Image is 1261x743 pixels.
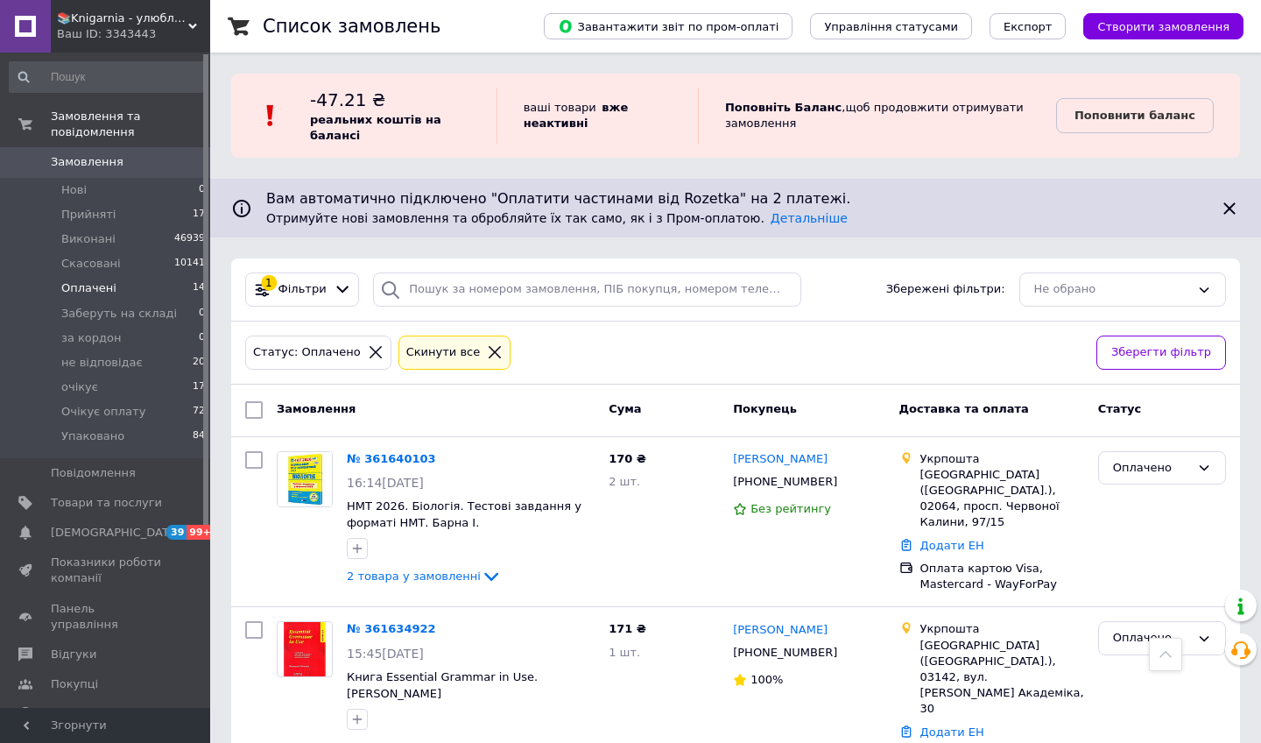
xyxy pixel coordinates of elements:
span: Прийняті [61,207,116,223]
b: реальних коштів на балансі [310,113,441,142]
span: Заберуть на складі [61,306,177,322]
a: Фото товару [277,451,333,507]
span: Очікує оплату [61,404,145,420]
span: Експорт [1004,20,1053,33]
a: [PERSON_NAME] [733,451,828,468]
span: Виконані [61,231,116,247]
span: Панель управління [51,601,162,633]
span: 17 [193,379,205,395]
span: Замовлення та повідомлення [51,109,210,140]
span: 46939 [174,231,205,247]
input: Пошук за номером замовлення, ПІБ покупця, номером телефону, Email, номером накладної [373,272,801,307]
button: Зберегти фільтр [1096,336,1226,370]
input: Пошук [9,61,207,93]
span: 39 [166,525,187,540]
span: -47.21 ₴ [310,89,385,110]
span: Збережені фільтри: [886,281,1005,298]
div: Cкинути все [403,343,484,362]
span: Покупець [733,402,797,415]
span: Cума [609,402,641,415]
img: :exclamation: [257,103,284,129]
span: Отримуйте нові замовлення та обробляйте їх так само, як і з Пром-оплатою. [266,211,848,225]
span: Повідомлення [51,465,136,481]
span: 15:45[DATE] [347,647,424,661]
a: Детальніше [771,211,848,225]
span: не відповідає [61,355,143,371]
span: 0 [199,182,205,198]
b: Поповніть Баланс [725,101,842,114]
img: Фото товару [284,622,326,676]
span: Каталог ProSale [51,706,145,722]
span: 170 ₴ [609,452,646,465]
span: Фільтри [278,281,327,298]
div: Ваш ID: 3343443 [57,26,210,42]
div: Оплачено [1113,629,1190,647]
span: Без рейтингу [750,502,831,515]
span: Створити замовлення [1097,20,1229,33]
a: Додати ЕН [920,539,984,552]
span: Управління статусами [824,20,958,33]
span: Товари та послуги [51,495,162,511]
a: Книга Essential Grammar in Use. [PERSON_NAME] [347,670,538,700]
a: [PERSON_NAME] [733,622,828,639]
a: № 361640103 [347,452,436,465]
span: 2 шт. [609,475,640,488]
span: 20 [193,355,205,371]
span: [DEMOGRAPHIC_DATA] [51,525,180,541]
span: за кордон [61,330,122,346]
span: Оплачені [61,280,116,296]
span: 72 [193,404,205,420]
span: Доставка та оплата [899,402,1029,415]
a: Поповнити баланс [1056,98,1214,133]
div: Оплачено [1113,459,1190,478]
span: 99+ [187,525,215,540]
div: [GEOGRAPHIC_DATA] ([GEOGRAPHIC_DATA].), 02064, просп. Червоної Калини, 97/15 [920,467,1084,531]
span: 1 шт. [609,646,640,659]
a: Створити замовлення [1066,19,1243,32]
div: Укрпошта [920,621,1084,637]
div: , щоб продовжити отримувати замовлення [698,88,1056,144]
span: Відгуки [51,647,96,662]
span: 10141 [174,256,205,272]
span: Вам автоматично підключено "Оплатити частинами від Rozetka" на 2 платежі. [266,189,1205,209]
button: Завантажити звіт по пром-оплаті [544,13,793,39]
button: Експорт [990,13,1067,39]
div: Не обрано [1034,280,1190,299]
span: 16:14[DATE] [347,476,424,490]
span: 17 [193,207,205,223]
span: 14 [193,280,205,296]
span: 171 ₴ [609,622,646,635]
button: Управління статусами [810,13,972,39]
span: Нові [61,182,87,198]
button: Створити замовлення [1083,13,1243,39]
div: Оплата картою Visa, Mastercard - WayForPay [920,561,1084,592]
span: Скасовані [61,256,121,272]
span: 100% [750,673,783,686]
a: Додати ЕН [920,725,984,739]
span: Замовлення [277,402,356,415]
span: очікує [61,379,98,395]
span: [PHONE_NUMBER] [733,475,837,488]
span: Статус [1098,402,1142,415]
span: 0 [199,330,205,346]
div: [GEOGRAPHIC_DATA] ([GEOGRAPHIC_DATA].), 03142, вул. [PERSON_NAME] Академіка, 30 [920,638,1084,718]
span: Покупці [51,676,98,692]
div: ваші товари [497,88,698,144]
a: № 361634922 [347,622,436,635]
span: 0 [199,306,205,322]
div: 1 [261,275,277,291]
span: [PHONE_NUMBER] [733,646,837,659]
span: 📚Knigarnia - улюблені книги для всієї родини! [57,11,188,26]
a: 2 товара у замовленні [347,570,502,583]
div: Укрпошта [920,451,1084,467]
span: 84 [193,428,205,444]
a: НМТ 2026. Біологія. Тестові завдання у форматі НМТ. Барна І. [347,499,581,529]
span: Упаковано [61,428,124,444]
span: Зберегти фільтр [1111,343,1211,362]
span: Показники роботи компанії [51,555,162,586]
div: Статус: Оплачено [250,343,364,362]
b: Поповнити баланс [1074,109,1195,122]
span: Замовлення [51,154,123,170]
